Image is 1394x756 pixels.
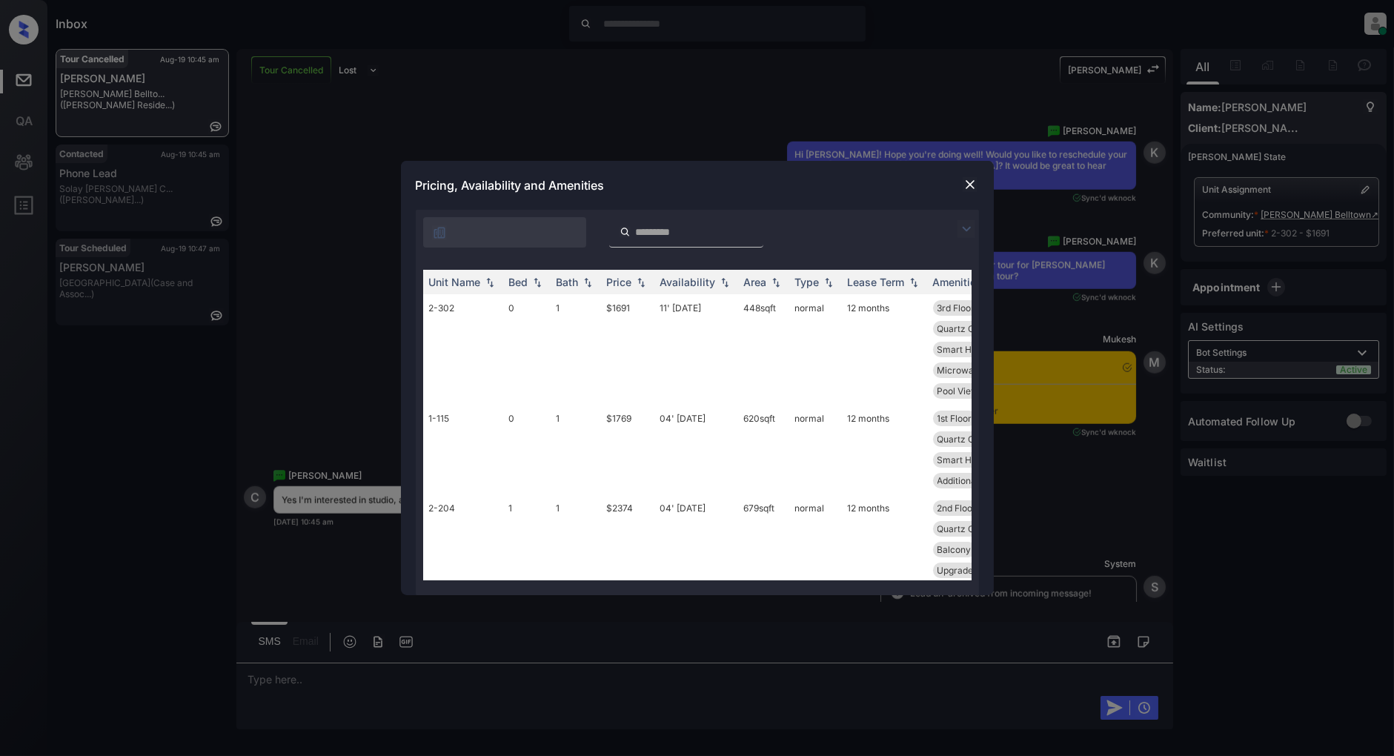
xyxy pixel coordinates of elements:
td: 1 [503,494,551,605]
div: Area [744,276,767,288]
span: Quartz Countert... [937,523,1012,534]
span: Microwave [937,365,985,376]
img: icon-zuma [620,225,631,239]
div: Price [607,276,632,288]
td: normal [789,294,842,405]
span: 1st Floor [937,413,972,424]
img: icon-zuma [957,220,975,238]
td: 04' [DATE] [654,494,738,605]
td: 679 sqft [738,494,789,605]
img: sorting [634,277,648,288]
img: sorting [906,277,921,288]
span: Quartz Countert... [937,434,1012,445]
span: Quartz Countert... [937,323,1012,334]
span: 3rd Floor [937,302,975,314]
td: 448 sqft [738,294,789,405]
img: sorting [821,277,836,288]
span: Balcony [937,544,972,555]
span: 2nd Floor [937,503,977,514]
td: 0 [503,405,551,494]
img: icon-zuma [432,225,447,240]
td: 620 sqft [738,405,789,494]
td: $2374 [601,494,654,605]
span: Upgraded light ... [937,565,1008,576]
span: Smart Home Lock [937,454,1014,465]
td: 12 months [842,494,927,605]
td: 2-204 [423,494,503,605]
td: 1-115 [423,405,503,494]
div: Pricing, Availability and Amenities [401,161,994,210]
img: sorting [530,277,545,288]
div: Lease Term [848,276,905,288]
td: $1691 [601,294,654,405]
td: normal [789,405,842,494]
img: sorting [482,277,497,288]
td: 11' [DATE] [654,294,738,405]
div: Availability [660,276,716,288]
img: sorting [769,277,783,288]
div: Bed [509,276,528,288]
span: Smart Home Lock [937,344,1014,355]
td: normal [789,494,842,605]
td: 12 months [842,405,927,494]
td: 1 [551,405,601,494]
td: 04' [DATE] [654,405,738,494]
td: 1 [551,294,601,405]
img: sorting [717,277,732,288]
div: Amenities [933,276,983,288]
div: Type [795,276,820,288]
span: Pool View [937,385,979,397]
td: $1769 [601,405,654,494]
span: Additional Stor... [937,475,1005,486]
td: 0 [503,294,551,405]
img: sorting [580,277,595,288]
div: Bath [557,276,579,288]
td: 1 [551,494,601,605]
div: Unit Name [429,276,481,288]
td: 12 months [842,294,927,405]
img: close [963,177,978,192]
td: 2-302 [423,294,503,405]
